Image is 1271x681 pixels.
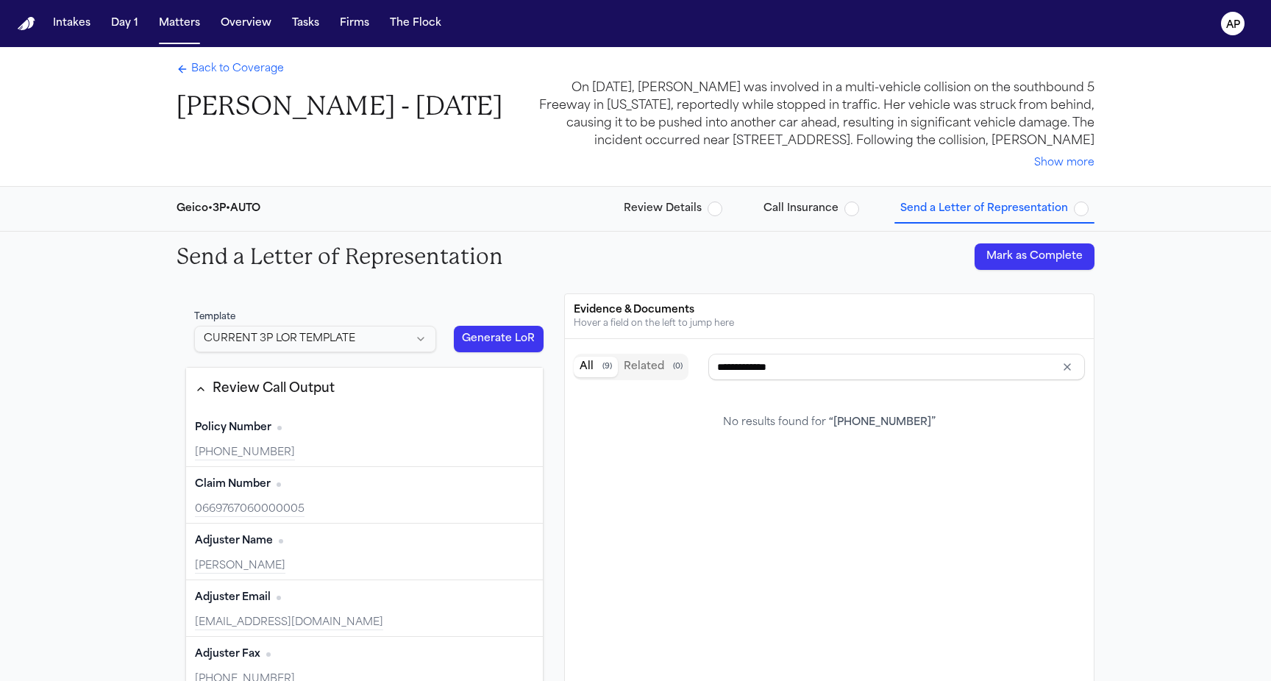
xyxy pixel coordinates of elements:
[195,534,273,549] span: Adjuster Name
[186,524,543,580] div: Adjuster Name (required)
[105,10,144,37] button: Day 1
[177,202,260,216] div: Geico • 3P • AUTO
[191,62,284,76] span: Back to Coverage
[618,357,688,377] button: Related documents
[195,647,260,662] span: Adjuster Fax
[47,10,96,37] button: Intakes
[215,10,277,37] button: Overview
[286,10,325,37] button: Tasks
[186,467,543,524] div: Claim Number (required)
[18,17,35,31] a: Home
[213,379,335,399] div: Review Call Output
[975,243,1094,270] button: Mark as Complete
[602,362,612,372] span: ( 9 )
[195,477,271,492] span: Claim Number
[153,10,206,37] button: Matters
[194,326,436,352] button: Select LoR template
[454,326,544,352] button: Generate LoR
[195,446,534,460] div: [PHONE_NUMBER]
[177,62,284,76] a: Back to Coverage
[195,559,534,574] div: [PERSON_NAME]
[708,354,1085,380] input: Search references
[384,10,447,37] button: The Flock
[1034,156,1094,171] button: Show more
[763,202,839,216] span: Call Insurance
[177,243,503,270] h2: Send a Letter of Representation
[277,596,281,600] span: No citation
[186,410,543,467] div: Policy Number (required)
[195,421,271,435] span: Policy Number
[1057,357,1078,377] button: Clear input
[829,417,936,428] span: “ [PHONE_NUMBER] ”
[266,652,271,657] span: No citation
[195,591,271,605] span: Adjuster Email
[618,196,728,222] button: Review Details
[624,202,702,216] span: Review Details
[574,303,1085,318] div: Evidence & Documents
[18,17,35,31] img: Finch Logo
[530,79,1094,150] div: On [DATE], [PERSON_NAME] was involved in a multi-vehicle collision on the southbound 5 Freeway in...
[277,482,281,487] span: No citation
[1226,20,1240,30] text: AP
[673,362,683,372] span: ( 0 )
[574,357,618,377] button: All documents
[279,539,283,543] span: No citation
[758,196,865,222] button: Call Insurance
[574,348,1085,460] div: Document browser
[195,502,534,517] div: 0669767060000005
[277,426,282,430] span: No citation
[574,318,1085,329] div: Hover a field on the left to jump here
[195,616,534,630] div: [EMAIL_ADDRESS][DOMAIN_NAME]
[186,377,543,402] button: Review Call Output
[723,416,936,430] div: No results found for
[900,202,1068,216] span: Send a Letter of Representation
[177,90,502,123] h1: [PERSON_NAME] - [DATE]
[334,10,375,37] button: Firms
[186,580,543,637] div: Adjuster Email (required)
[894,196,1094,222] button: Send a Letter of Representation
[194,311,436,323] div: Template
